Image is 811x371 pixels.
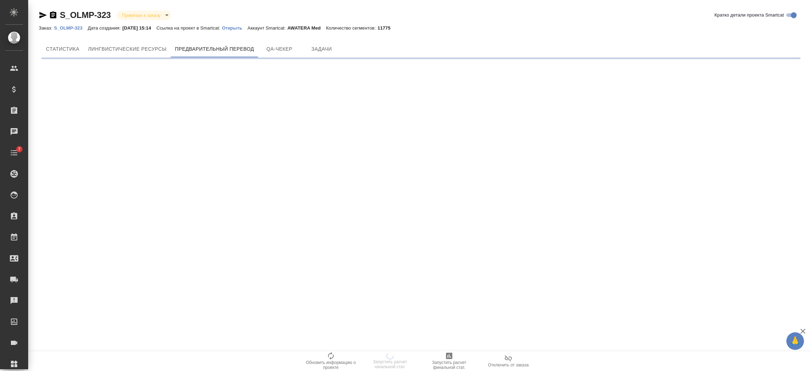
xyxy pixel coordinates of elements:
span: QA-чекер [263,45,296,54]
a: S_OLMP-323 [60,10,111,20]
span: Лингвистические ресурсы [88,45,166,54]
span: 🙏 [789,334,801,348]
div: Привязан к заказу [117,11,171,20]
span: Предварительный перевод [175,45,254,54]
p: Количество сегментов: [326,25,377,31]
button: Скопировать ссылку [49,11,57,19]
p: [DATE] 15:14 [122,25,157,31]
p: Ссылка на проект в Smartcat: [156,25,222,31]
button: Скопировать ссылку для ЯМессенджера [39,11,47,19]
button: Привязан к заказу [120,12,163,18]
p: Заказ: [39,25,54,31]
span: Cтатистика [46,45,80,54]
a: 7 [2,144,26,162]
p: Аккаунт Smartcat: [247,25,287,31]
span: 7 [14,146,25,153]
p: AWATERA Med [287,25,326,31]
a: S_OLMP-323 [54,25,88,31]
p: Дата создания: [88,25,122,31]
span: Кратко детали проекта Smartcat [715,12,784,19]
a: Открыть [222,25,247,31]
button: 🙏 [786,332,804,350]
p: 11775 [378,25,396,31]
span: Задачи [305,45,339,54]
